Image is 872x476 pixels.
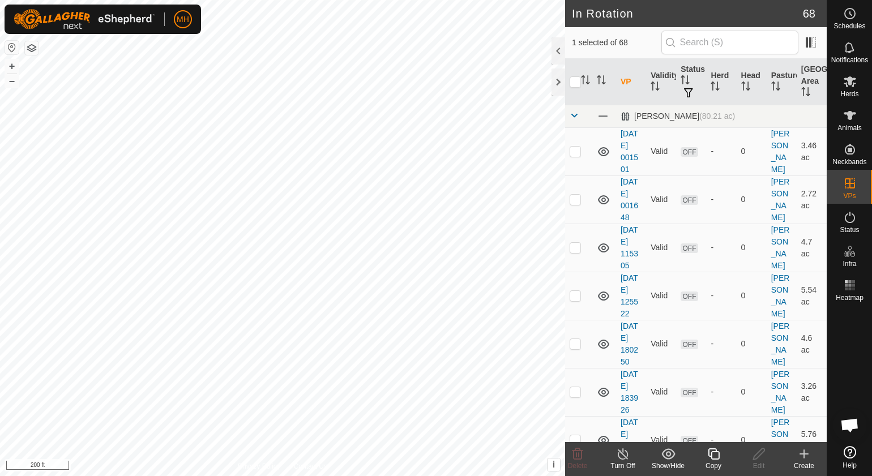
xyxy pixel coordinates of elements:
span: i [553,460,555,469]
a: [PERSON_NAME] [771,273,790,318]
th: Pasture [767,59,797,105]
th: Status [676,59,706,105]
button: – [5,74,19,88]
div: Turn Off [600,461,646,471]
span: OFF [681,195,698,205]
span: Animals [837,125,862,131]
td: 0 [737,320,767,368]
div: Create [781,461,827,471]
td: 2.72 ac [797,175,827,224]
a: Contact Us [294,461,327,471]
span: Neckbands [832,158,866,165]
span: 1 selected of 68 [572,37,661,49]
p-sorticon: Activate to sort [597,77,606,86]
button: Reset Map [5,41,19,54]
a: [PERSON_NAME] [771,321,790,366]
div: Copy [691,461,736,471]
div: - [711,386,732,398]
td: 0 [737,224,767,272]
button: Map Layers [25,41,39,55]
a: [DATE] 080549 [621,418,638,462]
td: Valid [646,368,676,416]
div: - [711,290,732,302]
div: Open chat [833,408,867,442]
td: 0 [737,127,767,175]
td: Valid [646,416,676,464]
a: Help [827,441,872,473]
span: Infra [843,260,856,267]
a: [PERSON_NAME] [771,129,790,174]
a: [PERSON_NAME] [771,418,790,462]
button: i [548,458,560,471]
div: - [711,434,732,446]
td: 4.6 ac [797,320,827,368]
span: OFF [681,147,698,157]
td: Valid [646,127,676,175]
th: VP [616,59,646,105]
td: 4.7 ac [797,224,827,272]
a: [DATE] 180250 [621,321,638,366]
td: 3.46 ac [797,127,827,175]
span: (80.21 ac) [699,112,735,121]
a: [PERSON_NAME] [771,177,790,222]
div: - [711,338,732,350]
td: 5.54 ac [797,272,827,320]
p-sorticon: Activate to sort [681,77,690,86]
a: [DATE] 001501 [621,129,638,174]
td: Valid [646,224,676,272]
h2: In Rotation [572,7,803,20]
td: 5.76 ac [797,416,827,464]
a: [DATE] 115305 [621,225,638,270]
td: 0 [737,272,767,320]
p-sorticon: Activate to sort [651,83,660,92]
p-sorticon: Activate to sort [711,83,720,92]
span: Status [840,226,859,233]
p-sorticon: Activate to sort [581,77,590,86]
div: Edit [736,461,781,471]
td: 0 [737,368,767,416]
td: Valid [646,272,676,320]
a: [DATE] 001648 [621,177,638,222]
p-sorticon: Activate to sort [741,83,750,92]
input: Search (S) [661,31,798,54]
th: Head [737,59,767,105]
span: OFF [681,340,698,349]
td: Valid [646,320,676,368]
span: Heatmap [836,294,864,301]
p-sorticon: Activate to sort [771,83,780,92]
td: 0 [737,416,767,464]
span: VPs [843,192,856,199]
th: [GEOGRAPHIC_DATA] Area [797,59,827,105]
p-sorticon: Activate to sort [801,89,810,98]
span: OFF [681,388,698,397]
span: Delete [568,462,588,470]
div: - [711,145,732,157]
td: Valid [646,175,676,224]
span: Herds [840,91,858,97]
div: Show/Hide [646,461,691,471]
span: OFF [681,436,698,445]
span: OFF [681,291,698,301]
a: [PERSON_NAME] [771,370,790,414]
span: Notifications [831,57,868,63]
span: OFF [681,243,698,253]
a: [DATE] 125522 [621,273,638,318]
th: Herd [706,59,736,105]
span: MH [177,14,189,25]
th: Validity [646,59,676,105]
a: [DATE] 183926 [621,370,638,414]
div: - [711,194,732,205]
div: [PERSON_NAME] [621,112,735,121]
span: Help [843,462,857,469]
a: Privacy Policy [238,461,280,471]
div: - [711,242,732,254]
td: 0 [737,175,767,224]
button: + [5,59,19,73]
span: Schedules [833,23,865,29]
img: Gallagher Logo [14,9,155,29]
td: 3.26 ac [797,368,827,416]
span: 68 [803,5,815,22]
a: [PERSON_NAME] [771,225,790,270]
